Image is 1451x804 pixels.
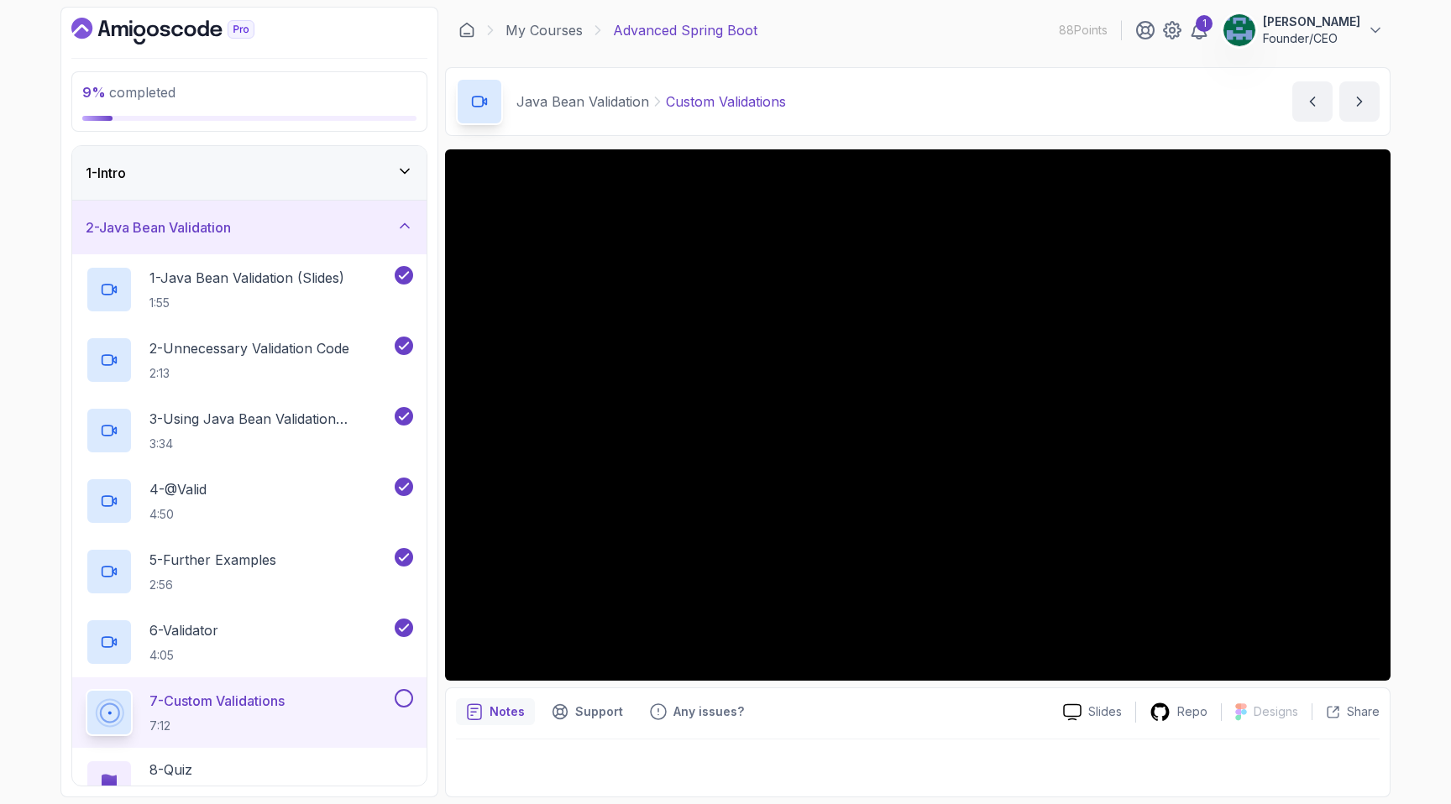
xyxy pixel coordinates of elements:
[86,548,413,595] button: 5-Further Examples2:56
[86,337,413,384] button: 2-Unnecessary Validation Code2:13
[149,506,207,523] p: 4:50
[149,718,285,734] p: 7:12
[1263,13,1360,30] p: [PERSON_NAME]
[1223,13,1384,47] button: user profile image[PERSON_NAME]Founder/CEO
[1254,703,1298,720] p: Designs
[149,760,192,780] p: 8 - Quiz
[82,84,106,101] span: 9 %
[1347,703,1380,720] p: Share
[149,691,285,711] p: 7 - Custom Validations
[149,268,344,288] p: 1 - Java Bean Validation (Slides)
[72,201,427,254] button: 2-Java Bean Validation
[1088,703,1122,720] p: Slides
[149,295,344,311] p: 1:55
[86,217,231,238] h3: 2 - Java Bean Validation
[673,703,744,720] p: Any issues?
[666,91,786,112] p: Custom Validations
[1223,14,1255,46] img: user profile image
[1263,30,1360,47] p: Founder/CEO
[149,409,391,429] p: 3 - Using Java Bean Validation Annotations
[505,20,583,40] a: My Courses
[445,149,1391,681] iframe: 7 - Custom Validations
[149,436,391,452] p: 3:34
[1196,15,1213,32] div: 1
[456,698,535,725] button: notes button
[575,703,623,720] p: Support
[149,577,276,593] p: 2:56
[82,84,175,101] span: completed
[86,266,413,313] button: 1-Java Bean Validation (Slides)1:55
[149,338,349,358] p: 2 - Unnecessary Validation Code
[1136,702,1221,723] a: Repo
[1177,703,1207,720] p: Repo
[86,619,413,666] button: 6-Validator4:05
[149,479,207,499] p: 4 - @Valid
[149,647,218,664] p: 4:05
[542,698,633,725] button: Support button
[458,22,475,39] a: Dashboard
[490,703,525,720] p: Notes
[1189,20,1209,40] a: 1
[86,689,413,736] button: 7-Custom Validations7:12
[1312,703,1380,720] button: Share
[613,20,757,40] p: Advanced Spring Boot
[86,407,413,454] button: 3-Using Java Bean Validation Annotations3:34
[149,620,218,640] p: 6 - Validator
[149,550,276,570] p: 5 - Further Examples
[86,163,126,183] h3: 1 - Intro
[71,18,293,44] a: Dashboard
[86,478,413,525] button: 4-@Valid4:50
[1059,22,1108,39] p: 88 Points
[1339,81,1380,122] button: next content
[149,365,349,382] p: 2:13
[1050,703,1135,721] a: Slides
[72,146,427,200] button: 1-Intro
[1292,81,1333,122] button: previous content
[640,698,754,725] button: Feedback button
[516,91,649,112] p: Java Bean Validation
